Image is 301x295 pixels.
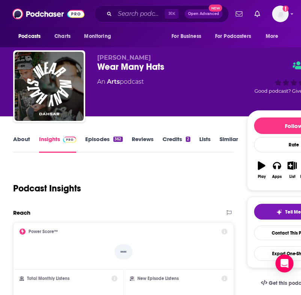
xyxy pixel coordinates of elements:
[251,8,263,20] a: Show notifications dropdown
[18,31,41,42] span: Podcasts
[27,276,69,281] h2: Total Monthly Listens
[166,29,211,44] button: open menu
[289,175,295,179] div: List
[137,276,179,281] h2: New Episode Listens
[84,31,111,42] span: Monitoring
[258,175,266,179] div: Play
[185,9,223,18] button: Open AdvancedNew
[107,78,120,85] a: Arts
[39,135,76,153] a: InsightsPodchaser Pro
[172,31,201,42] span: For Business
[266,31,278,42] span: More
[29,229,58,234] h2: Power Score™
[283,6,289,12] svg: Add a profile image
[13,29,50,44] button: open menu
[163,135,190,153] a: Credits2
[199,135,211,153] a: Lists
[97,77,144,86] div: An podcast
[97,54,151,61] span: [PERSON_NAME]
[13,209,30,216] h2: Reach
[272,175,282,179] div: Apps
[54,31,71,42] span: Charts
[209,5,222,12] span: New
[12,7,84,21] img: Podchaser - Follow, Share and Rate Podcasts
[272,6,289,22] img: User Profile
[85,135,122,153] a: Episodes362
[50,29,75,44] a: Charts
[275,254,293,272] div: Open Intercom Messenger
[272,6,289,22] span: Logged in as hbgcommunications
[269,157,285,184] button: Apps
[94,5,229,23] div: Search podcasts, credits, & more...
[188,12,219,16] span: Open Advanced
[276,209,282,215] img: tell me why sparkle
[260,29,288,44] button: open menu
[79,29,120,44] button: open menu
[220,135,238,153] a: Similar
[210,29,262,44] button: open menu
[272,6,289,22] button: Show profile menu
[132,135,154,153] a: Reviews
[15,52,84,121] img: Wear Many Hats
[13,183,81,194] h1: Podcast Insights
[186,137,190,142] div: 2
[63,137,76,143] img: Podchaser Pro
[233,8,245,20] a: Show notifications dropdown
[115,8,165,20] input: Search podcasts, credits, & more...
[215,31,251,42] span: For Podcasters
[114,244,132,259] p: --
[165,9,179,19] span: ⌘ K
[13,135,30,153] a: About
[254,157,269,184] button: Play
[113,137,122,142] div: 362
[284,157,300,184] button: List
